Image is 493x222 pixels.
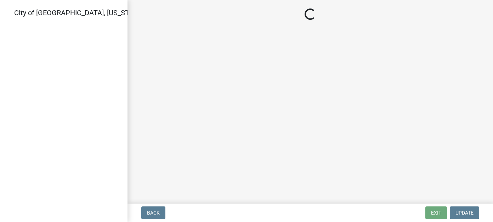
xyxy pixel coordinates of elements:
[147,210,160,216] span: Back
[450,206,479,219] button: Update
[455,210,474,216] span: Update
[141,206,165,219] button: Back
[14,8,143,17] span: City of [GEOGRAPHIC_DATA], [US_STATE]
[425,206,447,219] button: Exit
